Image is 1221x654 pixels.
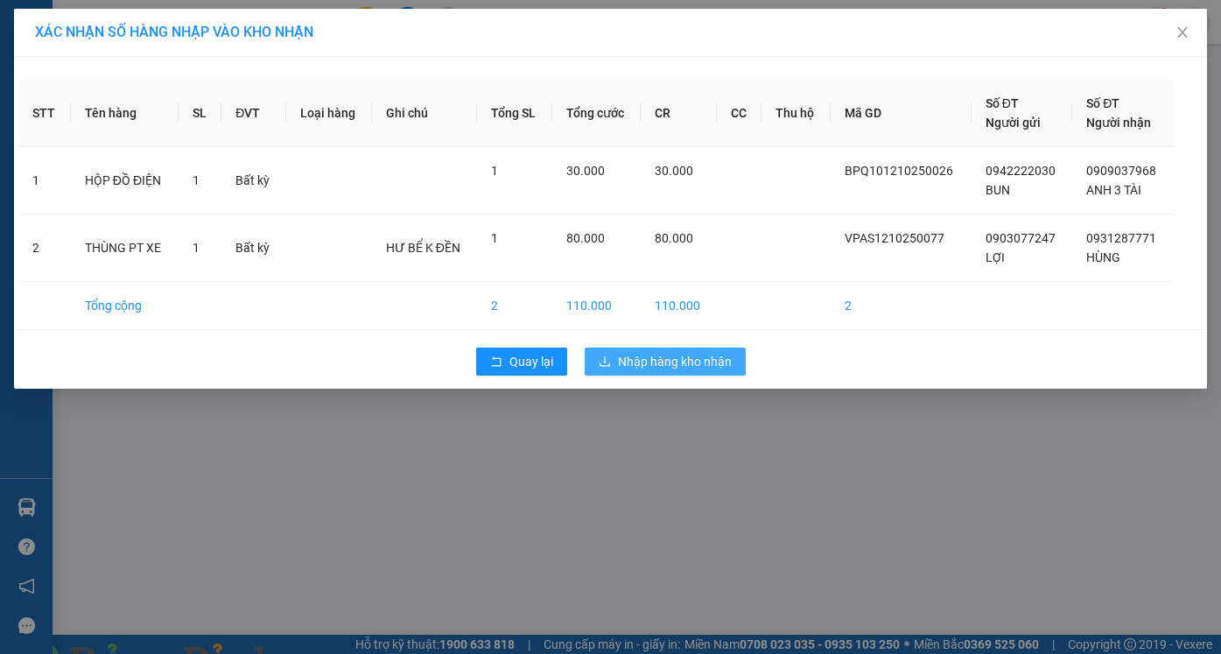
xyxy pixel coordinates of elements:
[490,355,502,369] span: rollback
[477,80,552,147] th: Tổng SL
[1086,250,1120,264] span: HÙNG
[71,214,179,282] td: THÙNG PT XE
[566,164,605,178] span: 30.000
[221,147,285,214] td: Bất kỳ
[476,348,567,376] button: rollbackQuay lại
[18,147,71,214] td: 1
[39,127,107,137] span: 14:56:05 [DATE]
[477,282,552,330] td: 2
[221,80,285,147] th: ĐVT
[831,80,972,147] th: Mã GD
[986,231,1056,245] span: 0903077247
[71,147,179,214] td: HỘP ĐỒ ĐIỆN
[88,111,193,124] span: VPCHV1210250030
[761,80,830,147] th: Thu hộ
[655,164,693,178] span: 30.000
[386,241,460,255] span: HƯ BỂ K ĐỀN
[552,282,641,330] td: 110.000
[1086,164,1156,178] span: 0909037968
[138,78,214,88] span: Hotline: 19001152
[845,231,944,245] span: VPAS1210250077
[1175,25,1189,39] span: close
[986,164,1056,178] span: 0942222030
[35,24,313,40] span: XÁC NHẬN SỐ HÀNG NHẬP VÀO KHO NHẬN
[138,53,241,74] span: 01 Võ Văn Truyện, KP.1, Phường 2
[986,183,1010,197] span: BUN
[1158,9,1207,58] button: Close
[5,127,107,137] span: In ngày:
[491,164,498,178] span: 1
[566,231,605,245] span: 80.000
[599,355,611,369] span: download
[655,231,693,245] span: 80.000
[286,80,372,147] th: Loại hàng
[585,348,746,376] button: downloadNhập hàng kho nhận
[986,250,1005,264] span: LỢI
[1086,116,1151,130] span: Người nhận
[986,116,1041,130] span: Người gửi
[138,28,235,50] span: Bến xe [GEOGRAPHIC_DATA]
[5,113,193,123] span: [PERSON_NAME]:
[372,80,478,147] th: Ghi chú
[618,352,732,371] span: Nhập hàng kho nhận
[18,214,71,282] td: 2
[509,352,553,371] span: Quay lại
[138,10,240,25] strong: ĐỒNG PHƯỚC
[986,96,1019,110] span: Số ĐT
[47,95,214,109] span: -----------------------------------------
[71,80,179,147] th: Tên hàng
[6,11,84,88] img: logo
[717,80,762,147] th: CC
[193,173,200,187] span: 1
[831,282,972,330] td: 2
[1086,183,1141,197] span: ANH 3 TÀI
[221,214,285,282] td: Bất kỳ
[552,80,641,147] th: Tổng cước
[491,231,498,245] span: 1
[71,282,179,330] td: Tổng cộng
[641,80,717,147] th: CR
[179,80,222,147] th: SL
[641,282,717,330] td: 110.000
[845,164,953,178] span: BPQ101210250026
[193,241,200,255] span: 1
[18,80,71,147] th: STT
[1086,96,1119,110] span: Số ĐT
[1086,231,1156,245] span: 0931287771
